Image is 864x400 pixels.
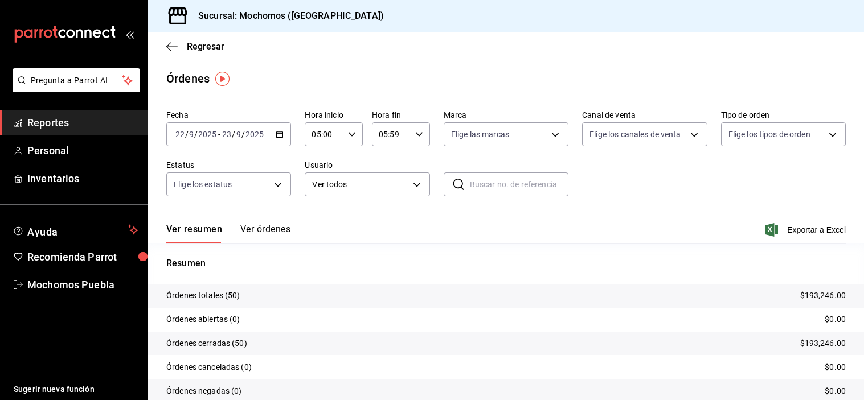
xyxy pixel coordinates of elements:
[31,75,122,86] span: Pregunta a Parrot AI
[825,361,846,373] p: $0.00
[166,224,290,243] div: navigation tabs
[305,111,363,119] label: Hora inicio
[166,224,222,243] button: Ver resumen
[166,337,247,349] p: Órdenes cerradas (50)
[825,314,846,325] p: $0.00
[27,143,138,158] span: Personal
[27,249,138,265] span: Recomienda Parrot
[27,277,138,292] span: Mochomos Puebla
[728,129,810,140] span: Elige los tipos de orden
[222,130,232,139] input: --
[166,314,240,325] p: Órdenes abiertas (0)
[589,129,681,140] span: Elige los canales de venta
[198,130,217,139] input: ----
[166,111,291,119] label: Fecha
[166,290,240,302] p: Órdenes totales (50)
[312,179,408,191] span: Ver todos
[174,179,232,190] span: Elige los estatus
[187,41,224,52] span: Regresar
[175,130,185,139] input: --
[166,161,291,169] label: Estatus
[232,130,235,139] span: /
[189,130,194,139] input: --
[240,224,290,243] button: Ver órdenes
[215,72,230,86] img: Tooltip marker
[218,130,220,139] span: -
[27,115,138,130] span: Reportes
[372,111,430,119] label: Hora fin
[27,223,124,237] span: Ayuda
[444,111,568,119] label: Marca
[166,257,846,270] p: Resumen
[470,173,568,196] input: Buscar no. de referencia
[194,130,198,139] span: /
[13,68,140,92] button: Pregunta a Parrot AI
[800,337,846,349] p: $193,246.00
[305,161,429,169] label: Usuario
[582,111,707,119] label: Canal de venta
[241,130,245,139] span: /
[166,41,224,52] button: Regresar
[166,70,210,87] div: Órdenes
[166,385,242,397] p: Órdenes negadas (0)
[189,9,384,23] h3: Sucursal: Mochomos ([GEOGRAPHIC_DATA])
[236,130,241,139] input: --
[245,130,264,139] input: ----
[27,171,138,186] span: Inventarios
[166,361,252,373] p: Órdenes canceladas (0)
[185,130,189,139] span: /
[8,83,140,94] a: Pregunta a Parrot AI
[14,383,138,395] span: Sugerir nueva función
[125,30,134,39] button: open_drawer_menu
[800,290,846,302] p: $193,246.00
[451,129,509,140] span: Elige las marcas
[721,111,846,119] label: Tipo de orden
[768,223,846,237] button: Exportar a Excel
[825,385,846,397] p: $0.00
